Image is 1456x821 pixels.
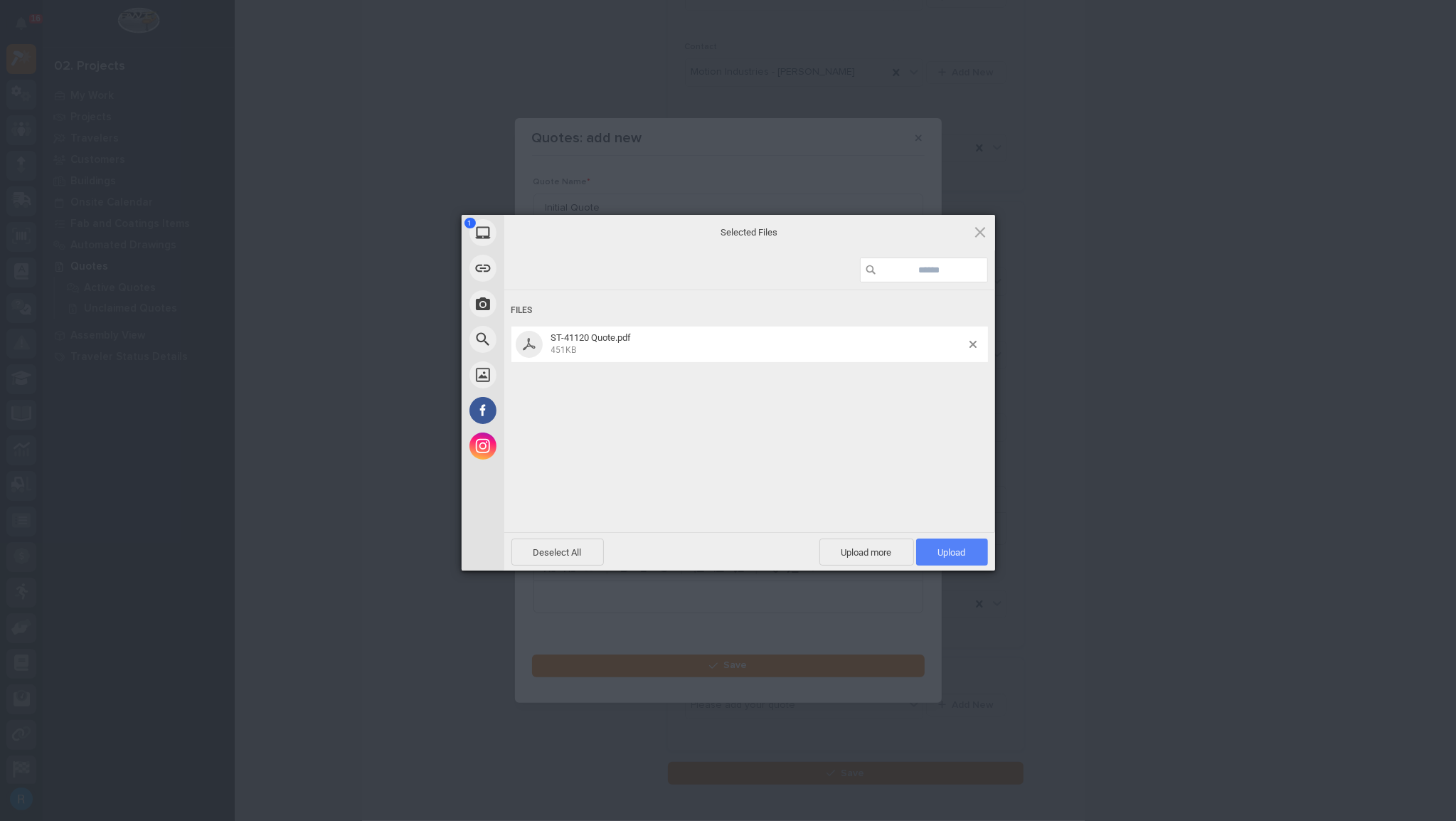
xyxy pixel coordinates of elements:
span: Upload [938,547,966,558]
div: Facebook [462,393,632,428]
div: My Device [462,215,632,250]
span: Click here or hit ESC to close picker [972,224,988,240]
div: Web Search [462,322,632,357]
span: ST-41120 Quote.pdf [547,332,969,356]
div: Files [511,297,988,324]
span: 451KB [551,345,577,355]
span: 1 [464,218,476,228]
span: Upload more [819,539,914,566]
span: ST-41120 Quote.pdf [551,332,632,343]
div: Take Photo [462,286,632,322]
div: Instagram [462,428,632,464]
div: Link (URL) [462,250,632,286]
span: Selected Files [607,226,892,239]
span: Upload [916,539,988,566]
span: Deselect All [511,539,604,566]
div: Unsplash [462,357,632,393]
